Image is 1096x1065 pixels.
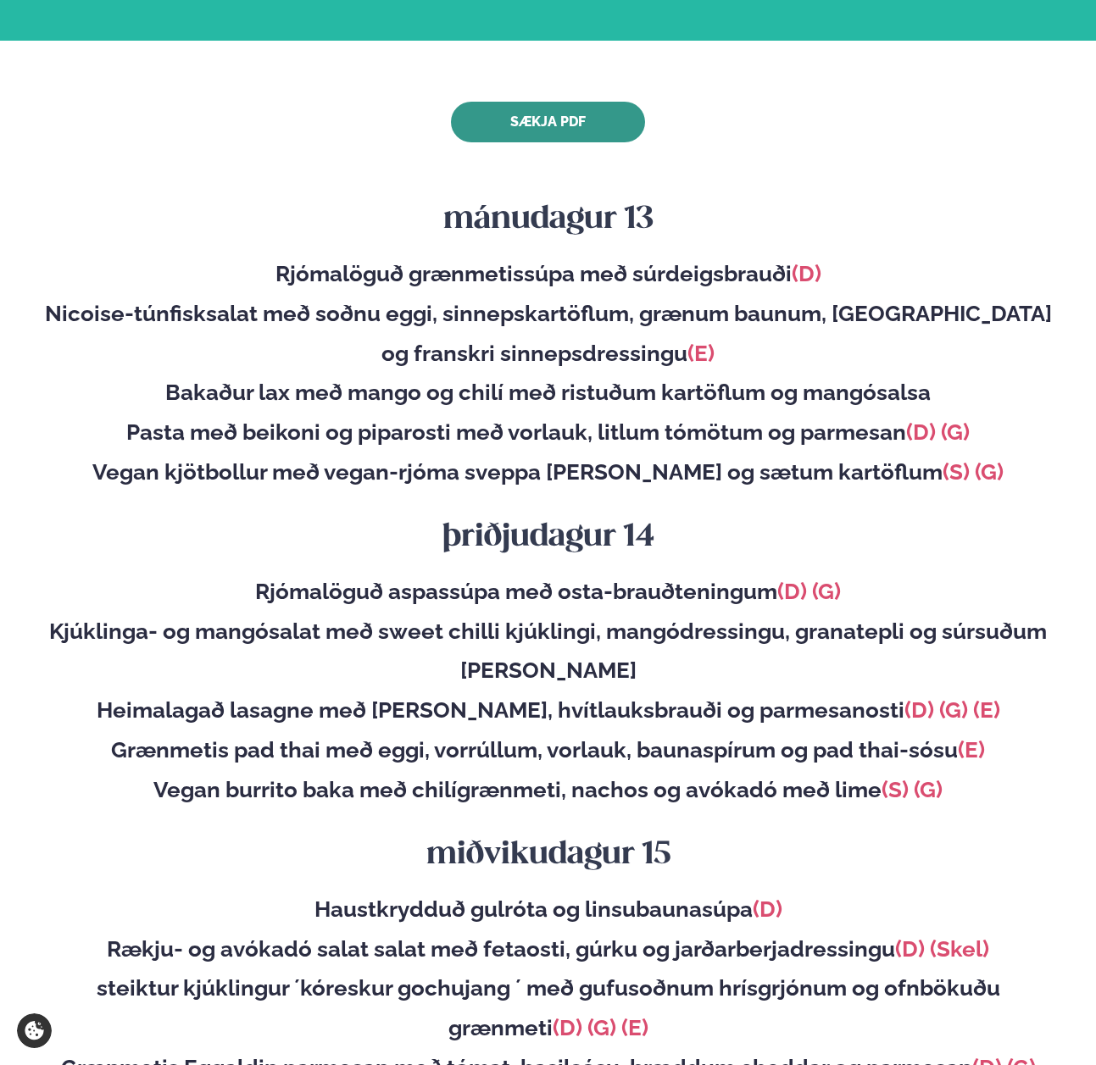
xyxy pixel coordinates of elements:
div: Vegan kjötbollur með vegan-rjóma sveppa [PERSON_NAME] og sætum kartöflum [43,452,1053,492]
span: (D) [792,261,821,286]
div: Pasta með beikoni og piparosti með vorlauk, litlum tómötum og parmesan [43,413,1053,452]
div: Rjómalöguð grænmetissúpa með súrdeigsbrauði [43,254,1053,294]
span: (S) (G) [882,777,943,802]
div: Grænmetis pad thai með eggi, vorrúllum, vorlauk, baunaspírum og pad thai-sósu [43,730,1053,770]
h3: mánudagur 13 [43,200,1053,241]
div: steiktur kjúklingur ´kóreskur gochujang ´ með gufusoðnum hrísgrjónum og ofnbökuðu grænmeti [43,968,1053,1048]
span: (D) (G) [906,419,970,445]
span: (D) (G) [777,579,841,604]
div: Vegan burrito baka með chilígrænmeti, nachos og avókadó með lime [43,770,1053,810]
div: Kjúklinga- og mangósalat með sweet chilli kjúklingi, mangódressingu, granatepli og súrsuðum [PERS... [43,612,1053,691]
span: (D) (G) (E) [553,1015,648,1040]
a: Sækja PDF [451,102,645,142]
span: (D) (Skel) [895,936,989,962]
div: Heimalagað lasagne með [PERSON_NAME], hvítlauksbrauði og parmesanosti [43,691,1053,730]
span: (E) [687,341,715,366]
span: (S) (G) [943,459,1004,485]
h3: þriðjudagur 14 [43,518,1053,558]
a: Cookie settings [17,1013,52,1048]
h3: miðvikudagur 15 [43,835,1053,876]
span: (E) [958,737,985,763]
span: (D) [753,896,782,922]
div: Rækju- og avókadó salat salat með fetaosti, gúrku og jarðarberjadressingu [43,929,1053,969]
div: Rjómalöguð aspassúpa með osta-brauðteningum [43,572,1053,612]
span: (D) (G) (E) [904,697,1000,723]
div: Haustkrydduð gulróta og linsubaunasúpa [43,890,1053,929]
div: Bakaður lax með mango og chilí með ristuðum kartöflum og mangósalsa [43,373,1053,413]
div: Nicoise-túnfisksalat með soðnu eggi, sinnepskartöflum, grænum baunum, [GEOGRAPHIC_DATA] og fransk... [43,294,1053,374]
